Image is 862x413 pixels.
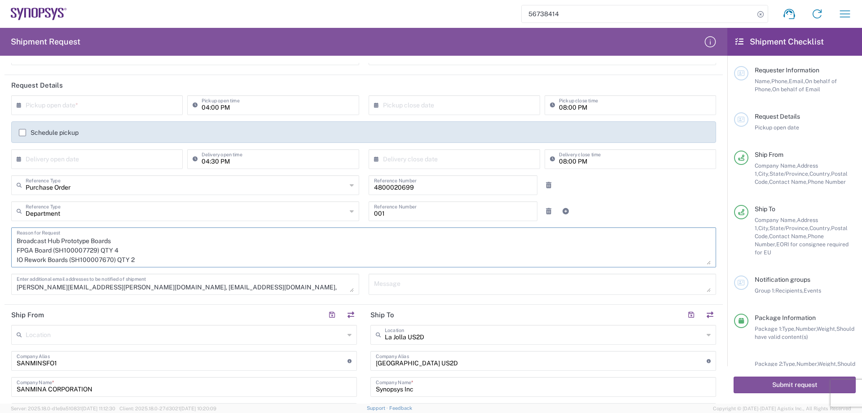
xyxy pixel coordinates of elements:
span: EORI for consignee required for EU [755,241,849,256]
label: Schedule pickup [19,129,79,136]
h2: Ship From [11,311,44,320]
span: Client: 2025.18.0-27d3021 [119,406,216,411]
span: Package Information [755,314,816,321]
span: City, [758,225,770,231]
button: Submit request [734,377,856,393]
span: [DATE] 11:12:30 [82,406,115,411]
a: Remove Reference [542,179,555,191]
span: Country, [809,170,831,177]
span: Contact Name, [769,233,808,240]
span: State/Province, [770,170,809,177]
span: Number, [796,325,817,332]
h2: Shipment Request [11,36,80,47]
span: Phone, [771,78,789,84]
span: Ship To [755,205,775,213]
a: Add Reference [559,205,572,218]
span: [DATE] 10:20:09 [180,406,216,411]
span: Type, [783,360,796,367]
input: Shipment, tracking or reference number [522,5,754,22]
span: Weight, [818,360,837,367]
span: Package 2: [755,360,783,367]
span: Company Name, [755,217,797,223]
h2: Shipment Checklist [735,36,824,47]
span: Copyright © [DATE]-[DATE] Agistix Inc., All Rights Reserved [713,404,851,413]
span: Events [804,287,821,294]
span: Recipients, [775,287,804,294]
span: Notification groups [755,276,810,283]
h2: Request Details [11,81,63,90]
span: Weight, [817,325,836,332]
span: Request Details [755,113,800,120]
span: Group 1: [755,287,775,294]
span: Contact Name, [769,178,808,185]
span: Company Name, [755,162,797,169]
span: Server: 2025.18.0-d1e9a510831 [11,406,115,411]
span: State/Province, [770,225,809,231]
span: Ship From [755,151,783,158]
h2: Ship To [370,311,394,320]
a: Support [367,405,389,411]
span: Type, [782,325,796,332]
a: Feedback [389,405,412,411]
a: Remove Reference [542,205,555,218]
span: Pickup open date [755,124,799,131]
span: Country, [809,225,831,231]
span: Name, [755,78,771,84]
span: Requester Information [755,67,819,74]
span: Phone Number [808,178,846,185]
span: Package 1: [755,325,782,332]
span: Number, [796,360,818,367]
span: City, [758,170,770,177]
span: On behalf of Email [772,86,820,93]
span: Email, [789,78,805,84]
